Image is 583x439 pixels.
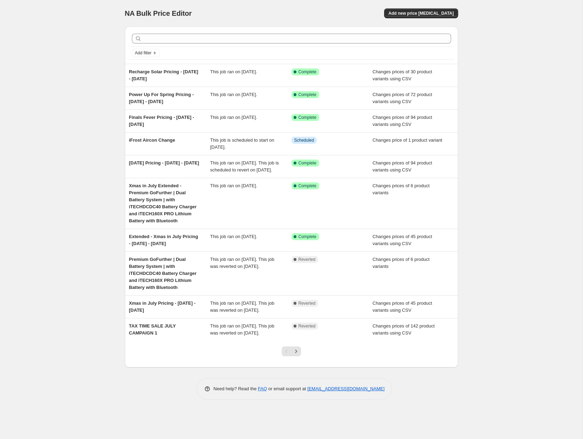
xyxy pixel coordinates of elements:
span: Reverted [299,300,316,306]
span: Changes prices of 94 product variants using CSV [373,115,432,127]
span: Complete [299,234,316,239]
span: Premium GoFurther | Dual Battery System | with iTECHDCDC40 Battery Charger and iTECH160X PRO Lith... [129,257,197,290]
span: This job ran on [DATE]. [210,69,257,74]
span: Recharge Solar Pricing - [DATE] - [DATE] [129,69,199,81]
span: Changes prices of 45 product variants using CSV [373,300,432,313]
span: This job is scheduled to start on [DATE]. [210,137,274,150]
span: This job ran on [DATE]. This job was reverted on [DATE]. [210,300,274,313]
span: Scheduled [294,137,314,143]
span: Extended - Xmas in July Pricing - [DATE] - [DATE] [129,234,198,246]
span: Power Up For Spring Pricing - [DATE] - [DATE] [129,92,194,104]
span: Changes prices of 30 product variants using CSV [373,69,432,81]
span: Need help? Read the [214,386,258,391]
span: Complete [299,183,316,189]
span: or email support at [267,386,307,391]
span: Complete [299,92,316,97]
span: Xmas in July Pricing - [DATE] - [DATE] [129,300,196,313]
span: Changes prices of 94 product variants using CSV [373,160,432,173]
span: Changes prices of 142 product variants using CSV [373,323,435,336]
span: Changes prices of 45 product variants using CSV [373,234,432,246]
span: iFrost Aircon Change [129,137,175,143]
button: Add filter [132,49,160,57]
a: [EMAIL_ADDRESS][DOMAIN_NAME] [307,386,384,391]
button: Add new price [MEDICAL_DATA] [384,8,458,18]
a: FAQ [258,386,267,391]
span: Changes prices of 72 product variants using CSV [373,92,432,104]
span: Complete [299,115,316,120]
span: This job ran on [DATE]. [210,92,257,97]
span: Finals Fever Pricing - [DATE] - [DATE] [129,115,194,127]
span: Complete [299,69,316,75]
span: Changes price of 1 product variant [373,137,442,143]
span: Reverted [299,323,316,329]
span: Reverted [299,257,316,262]
span: [DATE] Pricing - [DATE] - [DATE] [129,160,199,166]
span: Changes prices of 6 product variants [373,257,430,269]
span: TAX TIME SALE JULY CAMPAIGN 1 [129,323,176,336]
span: Complete [299,160,316,166]
span: This job ran on [DATE]. This job is scheduled to revert on [DATE]. [210,160,279,173]
nav: Pagination [282,346,301,356]
span: This job ran on [DATE]. This job was reverted on [DATE]. [210,323,274,336]
span: This job ran on [DATE]. [210,183,257,188]
span: Add new price [MEDICAL_DATA] [388,11,454,16]
span: This job ran on [DATE]. [210,115,257,120]
span: Xmas in July Extended - Premium GoFurther | Dual Battery System | with iTECHDCDC40 Battery Charge... [129,183,197,223]
span: This job ran on [DATE]. This job was reverted on [DATE]. [210,257,274,269]
span: Changes prices of 6 product variants [373,183,430,195]
span: Add filter [135,50,152,56]
span: NA Bulk Price Editor [125,9,192,17]
button: Next [291,346,301,356]
span: This job ran on [DATE]. [210,234,257,239]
